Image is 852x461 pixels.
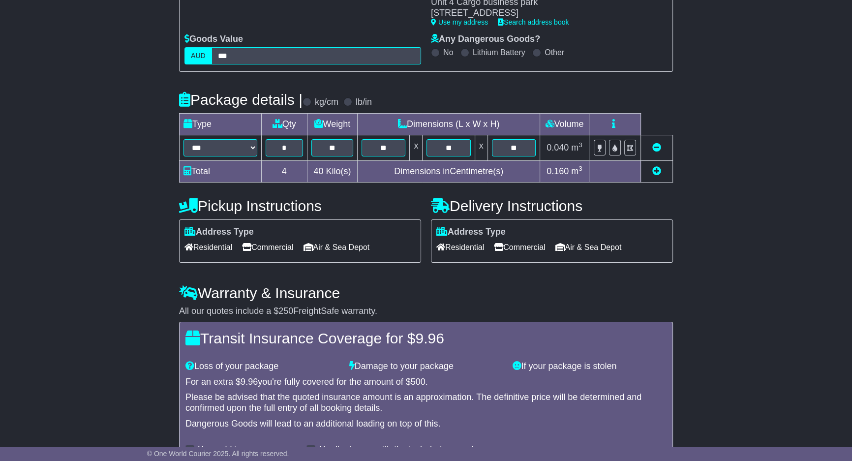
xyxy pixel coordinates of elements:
[179,92,303,108] h4: Package details |
[319,444,478,455] label: No, I'm happy with the included warranty
[147,450,289,458] span: © One World Courier 2025. All rights reserved.
[415,330,444,346] span: 9.96
[431,198,673,214] h4: Delivery Instructions
[242,240,293,255] span: Commercial
[571,166,582,176] span: m
[571,143,582,153] span: m
[547,166,569,176] span: 0.160
[358,160,540,182] td: Dimensions in Centimetre(s)
[344,361,508,372] div: Damage to your package
[358,113,540,135] td: Dimensions (L x W x H)
[411,377,426,387] span: 500
[356,97,372,108] label: lb/in
[508,361,671,372] div: If your package is stolen
[494,240,545,255] span: Commercial
[307,113,358,135] td: Weight
[184,227,254,238] label: Address Type
[475,135,487,160] td: x
[443,48,453,57] label: No
[498,18,569,26] a: Search address book
[262,113,307,135] td: Qty
[185,330,667,346] h4: Transit Insurance Coverage for $
[436,227,506,238] label: Address Type
[540,113,589,135] td: Volume
[431,34,540,45] label: Any Dangerous Goods?
[241,377,258,387] span: 9.96
[436,240,484,255] span: Residential
[179,285,673,301] h4: Warranty & Insurance
[304,240,370,255] span: Air & Sea Depot
[184,34,243,45] label: Goods Value
[185,419,667,430] div: Dangerous Goods will lead to an additional loading on top of this.
[185,392,667,413] div: Please be advised that the quoted insurance amount is an approximation. The definitive price will...
[545,48,564,57] label: Other
[184,47,212,64] label: AUD
[578,141,582,149] sup: 3
[179,306,673,317] div: All our quotes include a $ FreightSafe warranty.
[652,143,661,153] a: Remove this item
[180,113,262,135] td: Type
[179,198,421,214] h4: Pickup Instructions
[410,135,423,160] td: x
[652,166,661,176] a: Add new item
[555,240,622,255] span: Air & Sea Depot
[184,240,232,255] span: Residential
[431,18,488,26] a: Use my address
[547,143,569,153] span: 0.040
[578,165,582,172] sup: 3
[473,48,525,57] label: Lithium Battery
[315,97,338,108] label: kg/cm
[278,306,293,316] span: 250
[180,160,262,182] td: Total
[198,444,297,455] label: Yes, add insurance cover
[313,166,323,176] span: 40
[307,160,358,182] td: Kilo(s)
[185,377,667,388] div: For an extra $ you're fully covered for the amount of $ .
[262,160,307,182] td: 4
[181,361,344,372] div: Loss of your package
[431,8,649,19] div: [STREET_ADDRESS]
